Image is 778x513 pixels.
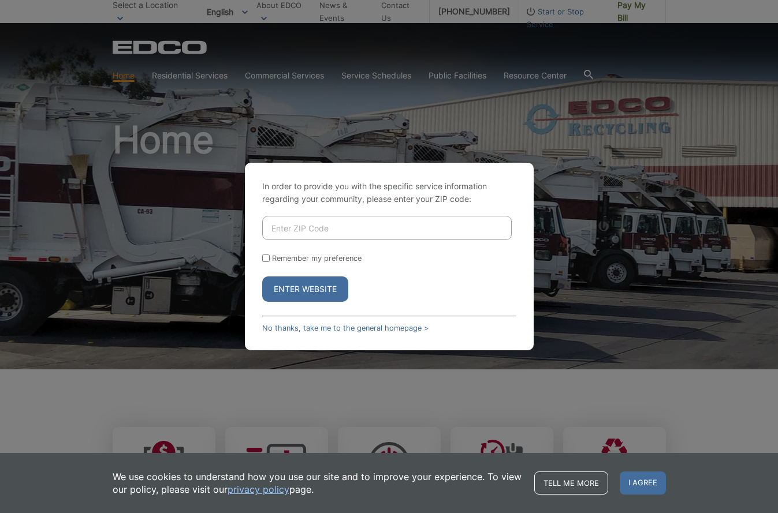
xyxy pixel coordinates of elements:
span: I agree [620,471,666,495]
input: Enter ZIP Code [262,216,512,240]
a: No thanks, take me to the general homepage > [262,324,429,332]
a: privacy policy [228,483,289,496]
p: In order to provide you with the specific service information regarding your community, please en... [262,180,516,205]
button: Enter Website [262,276,348,302]
label: Remember my preference [272,254,362,263]
p: We use cookies to understand how you use our site and to improve your experience. To view our pol... [113,470,523,496]
a: Tell me more [534,471,608,495]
